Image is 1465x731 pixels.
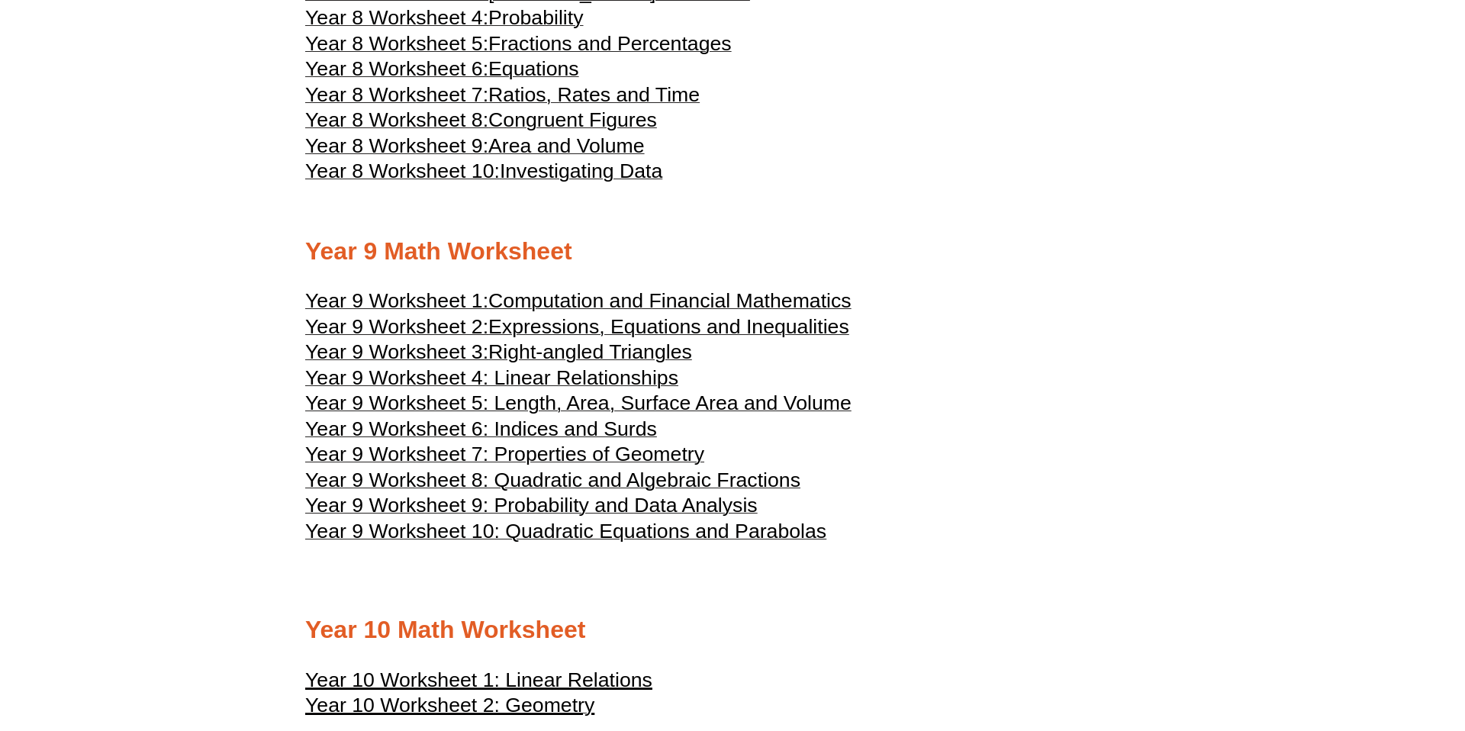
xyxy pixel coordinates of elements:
span: Equations [488,57,579,80]
span: Area and Volume [488,134,645,157]
a: Year 8 Worksheet 9:Area and Volume [305,141,645,156]
span: Fractions and Percentages [488,32,732,55]
span: Year 9 Worksheet 1: [305,289,488,312]
span: Year 9 Worksheet 6: Indices and Surds [305,417,657,440]
span: Year 9 Worksheet 8: Quadratic and Algebraic Fractions [305,469,800,491]
span: Year 9 Worksheet 9: Probability and Data Analysis [305,494,758,517]
span: Year 8 Worksheet 6: [305,57,488,80]
span: Year 9 Worksheet 10: Quadratic Equations and Parabolas [305,520,826,543]
a: Year 9 Worksheet 9: Probability and Data Analysis [305,501,758,516]
a: Year 9 Worksheet 6: Indices and Surds [305,424,657,440]
a: Year 9 Worksheet 4: Linear Relationships [305,373,678,388]
span: Year 8 Worksheet 9: [305,134,488,157]
span: Year 8 Worksheet 4: [305,6,488,29]
a: Year 8 Worksheet 10:Investigating Data [305,166,662,182]
iframe: Chat Widget [1203,559,1465,731]
a: Year 8 Worksheet 7:Ratios, Rates and Time [305,90,700,105]
span: Year 8 Worksheet 10: [305,159,500,182]
a: Year 9 Worksheet 1:Computation and Financial Mathematics [305,296,852,311]
a: Year 8 Worksheet 4:Probability [305,13,584,28]
span: Right-angled Triangles [488,340,692,363]
span: Year 9 Worksheet 7: Properties of Geometry [305,443,704,465]
span: Computation and Financial Mathematics [488,289,852,312]
span: Investigating Data [500,159,662,182]
a: Year 8 Worksheet 6:Equations [305,64,579,79]
span: Probability [488,6,583,29]
a: Year 9 Worksheet 7: Properties of Geometry [305,449,704,465]
span: Year 8 Worksheet 8: [305,108,488,131]
span: Year 8 Worksheet 7: [305,83,488,106]
u: Year 10 Worksheet 1: Linear Relations [305,668,652,691]
u: Year 10 Worksheet 2: Geometry [305,694,594,717]
span: Year 9 Worksheet 4: Linear Relationships [305,366,678,389]
span: Year 9 Worksheet 3: [305,340,488,363]
h2: Year 9 Math Worksheet [305,236,1160,268]
span: Year 9 Worksheet 5: Length, Area, Surface Area and Volume [305,391,852,414]
span: Year 8 Worksheet 5: [305,32,488,55]
a: Year 8 Worksheet 8:Congruent Figures [305,115,657,130]
a: Year 9 Worksheet 5: Length, Area, Surface Area and Volume [305,398,852,414]
span: Ratios, Rates and Time [488,83,700,106]
span: Expressions, Equations and Inequalities [488,315,849,338]
a: Year 10 Worksheet 1: Linear Relations [305,675,652,691]
span: Congruent Figures [488,108,657,131]
a: Year 9 Worksheet 10: Quadratic Equations and Parabolas [305,527,826,542]
a: Year 9 Worksheet 2:Expressions, Equations and Inequalities [305,322,849,337]
a: Year 9 Worksheet 3:Right-angled Triangles [305,347,692,362]
a: Year 8 Worksheet 5:Fractions and Percentages [305,39,732,54]
a: Year 10 Worksheet 2: Geometry [305,700,594,716]
h2: Year 10 Math Worksheet [305,614,1160,646]
a: Year 9 Worksheet 8: Quadratic and Algebraic Fractions [305,475,800,491]
span: Year 9 Worksheet 2: [305,315,488,338]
